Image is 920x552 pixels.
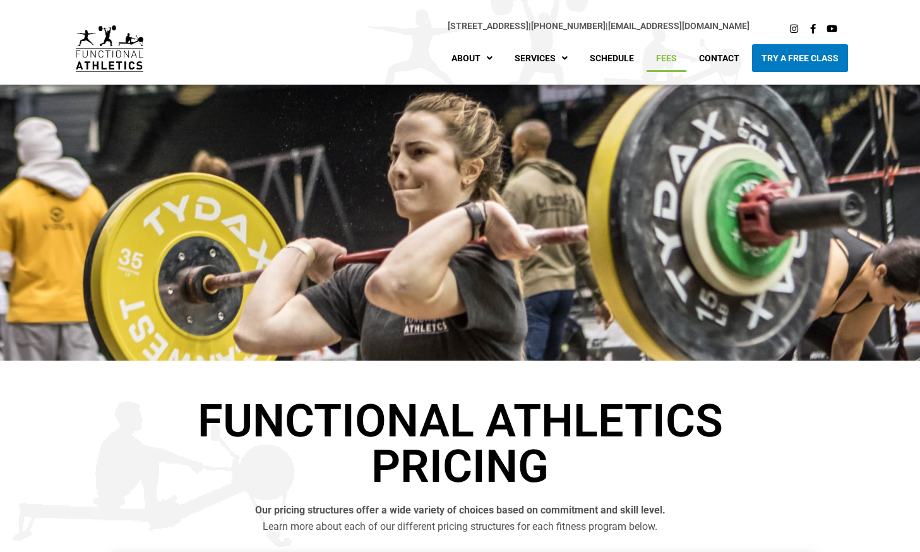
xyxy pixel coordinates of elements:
[448,21,529,31] a: [STREET_ADDRESS]
[442,44,502,72] a: About
[107,399,814,489] h1: Functional Athletics Pricing
[647,44,686,72] a: Fees
[531,21,606,31] a: [PHONE_NUMBER]
[580,44,643,72] a: Schedule
[263,520,657,532] span: Learn more about each of our different pricing structures for each fitness program below.
[608,21,750,31] a: [EMAIL_ADDRESS][DOMAIN_NAME]
[169,19,750,33] p: |
[505,44,577,72] a: Services
[76,25,143,72] img: default-logo
[752,44,848,72] a: Try A Free Class
[690,44,749,72] a: Contact
[255,504,666,516] b: Our pricing structures offer a wide variety of choices based on commitment and skill level.
[448,21,531,31] span: |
